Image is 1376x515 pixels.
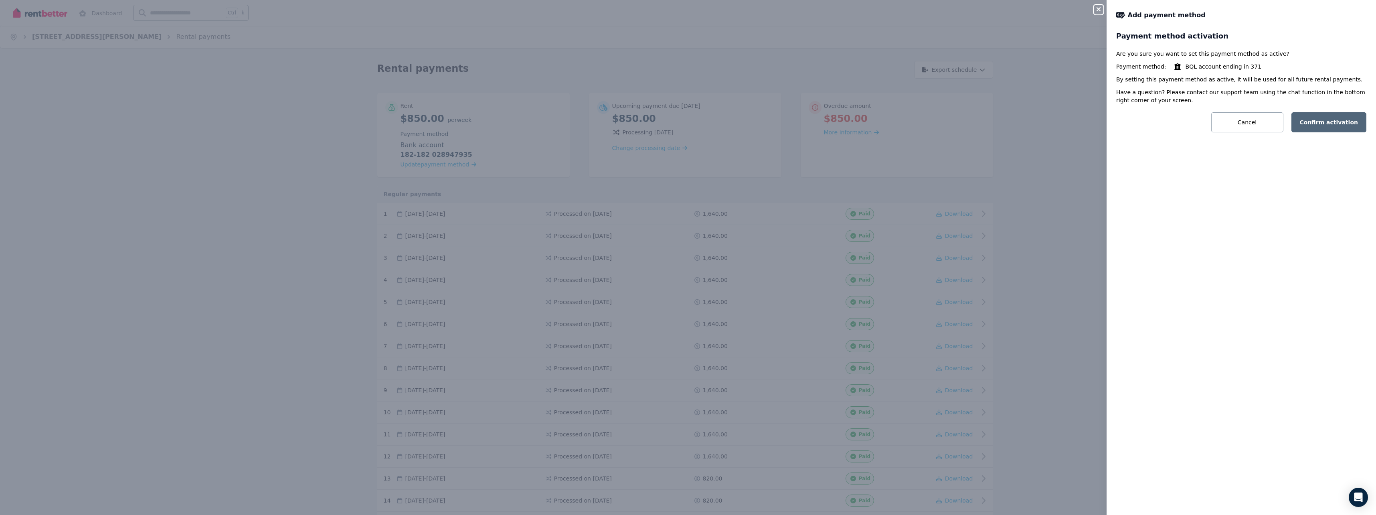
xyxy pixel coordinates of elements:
[1116,63,1166,71] span: Payment method:
[1116,30,1366,42] h3: Payment method activation
[1116,50,1366,58] p: Are you sure you want to set this payment method as active?
[1211,112,1283,132] button: Cancel
[1116,88,1366,104] p: Have a question? Please contact our support team using the chat function in the bottom right corn...
[1116,75,1366,83] p: By setting this payment method as active, it will be used for all future rental payments.
[1291,112,1367,132] button: Confirm activation
[1128,10,1206,20] span: Add payment method
[1186,63,1262,71] span: BQL account ending in 371
[1349,488,1368,507] div: Open Intercom Messenger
